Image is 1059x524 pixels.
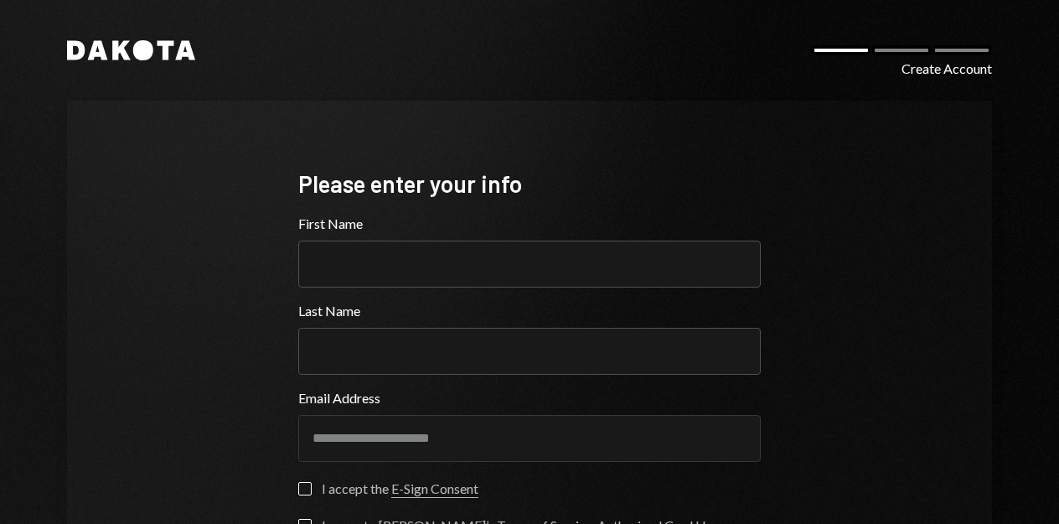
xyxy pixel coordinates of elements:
[901,59,992,79] div: Create Account
[298,301,761,321] label: Last Name
[298,168,761,200] div: Please enter your info
[298,482,312,495] button: I accept the E-Sign Consent
[391,480,478,498] a: E-Sign Consent
[298,388,761,408] label: Email Address
[298,214,761,234] label: First Name
[322,479,478,499] div: I accept the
